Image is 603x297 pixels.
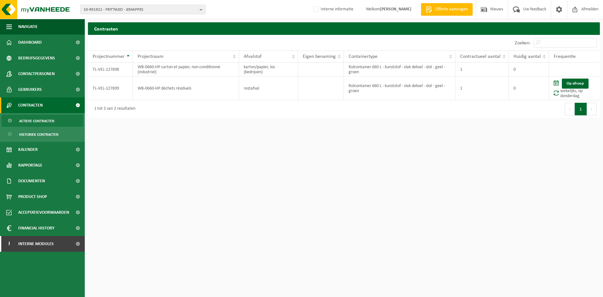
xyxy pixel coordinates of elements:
button: 1 [575,103,587,115]
td: TL-VEL-127698 [88,63,133,76]
span: Product Shop [18,189,47,205]
label: Interne informatie [312,5,353,14]
span: Projectnaam [138,54,164,59]
span: Eigen benaming [303,54,336,59]
a: Offerte aanvragen [421,3,473,16]
label: Zoeken: [515,41,530,46]
td: 0 [509,76,549,100]
span: Rapportage [18,157,42,173]
span: Kalender [18,142,38,157]
button: 10-991921 - FRIT’FADO - JEMAPPES [80,5,206,14]
span: Frequentie [554,54,576,59]
span: Actieve contracten [19,115,54,127]
span: Huidig aantal [513,54,541,59]
span: Financial History [18,220,54,236]
span: Contractueel aantal [460,54,501,59]
span: Acceptatievoorwaarden [18,205,69,220]
span: Offerte aanvragen [434,6,470,13]
td: WB-0660-HP carton et papier, non-conditionné (industriel) [133,63,239,76]
td: 1 [455,63,509,76]
td: karton/papier, los (bedrijven) [239,63,298,76]
span: Contracten [18,97,43,113]
td: restafval [239,76,298,100]
span: Navigatie [18,19,38,35]
span: Bedrijfsgegevens [18,50,55,66]
td: 0 [509,63,549,76]
td: Rolcontainer 660 L - kunststof - vlak deksel - slot - geel - groen [344,76,455,100]
a: Op afroep [562,79,589,89]
h2: Contracten [88,22,600,35]
span: Projectnummer [93,54,125,59]
span: I [6,236,12,252]
td: TL-VEL-127699 [88,76,133,100]
span: Documenten [18,173,45,189]
a: Historiek contracten [2,128,83,140]
td: WB-0660-HP déchets résiduels [133,76,239,100]
span: Containertype [349,54,378,59]
button: Previous [565,103,575,115]
strong: [PERSON_NAME] [380,7,411,12]
span: Gebruikers [18,82,42,97]
span: Dashboard [18,35,42,50]
button: Next [587,103,597,115]
td: 1 [455,76,509,100]
span: 10-991921 - FRIT’FADO - JEMAPPES [84,5,197,14]
div: 1 tot 2 van 2 resultaten [91,103,135,115]
td: Rolcontainer 660 L - kunststof - vlak deksel - slot - geel - groen [344,63,455,76]
span: Contactpersonen [18,66,55,82]
span: Historiek contracten [19,129,58,140]
td: wekelijks, op donderdag [549,76,600,100]
a: Actieve contracten [2,115,83,127]
span: Afvalstof [244,54,262,59]
span: Interne modules [18,236,54,252]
